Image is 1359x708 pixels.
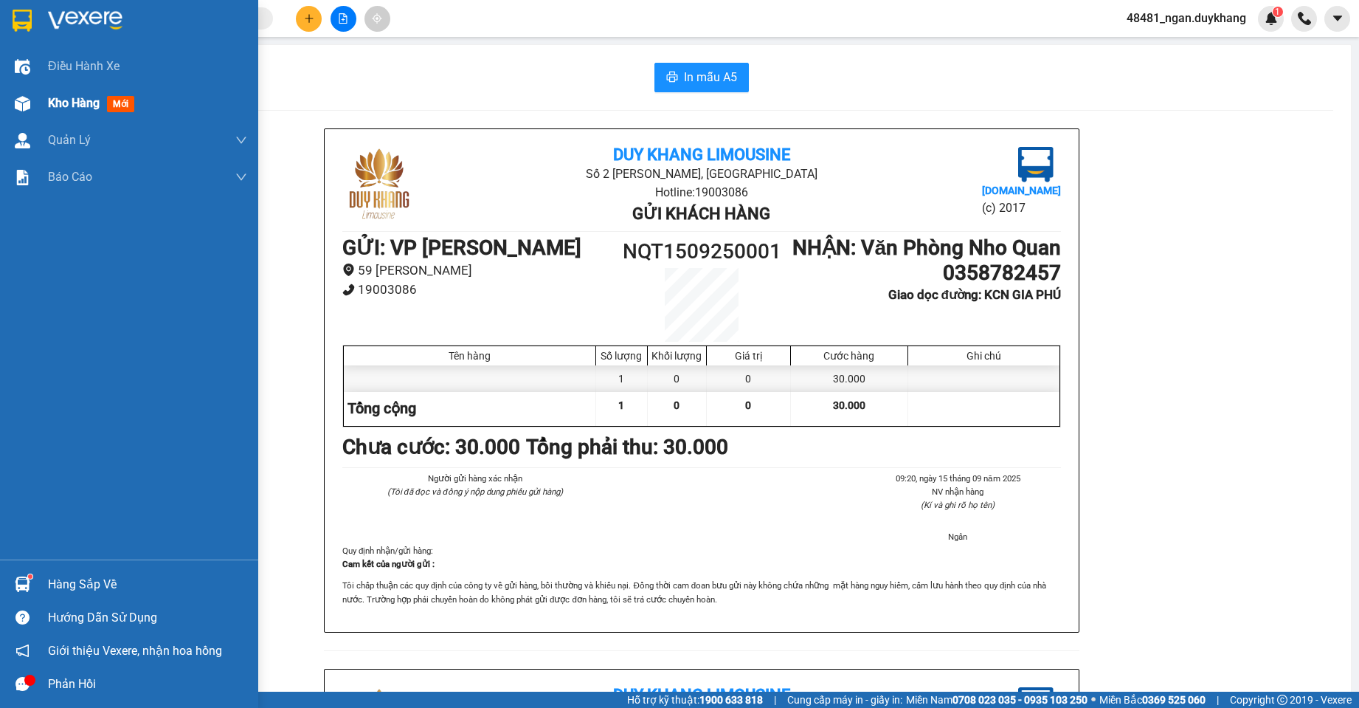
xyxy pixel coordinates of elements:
[235,134,247,146] span: down
[347,399,416,417] span: Tổng cộng
[1331,12,1344,25] span: caret-down
[526,435,728,459] b: Tổng phải thu: 30.000
[48,574,247,596] div: Hàng sắp về
[710,350,786,362] div: Giá trị
[462,165,941,183] li: Số 2 [PERSON_NAME], [GEOGRAPHIC_DATA]
[462,183,941,202] li: Hotline: 19003086
[139,76,277,94] b: Gửi khách hàng
[338,13,348,24] span: file-add
[792,236,1061,260] b: NHẬN : Văn Phòng Nho Quan
[304,13,314,24] span: plus
[48,96,100,110] span: Kho hàng
[331,6,356,32] button: file-add
[618,399,624,411] span: 1
[833,399,865,411] span: 30.000
[48,168,92,186] span: Báo cáo
[18,107,160,181] b: GỬI : VP [PERSON_NAME]
[596,365,648,392] div: 1
[707,365,791,392] div: 0
[921,500,995,510] i: (Kí và ghi rõ họ tên)
[632,205,770,223] b: Gửi khách hàng
[1115,9,1258,27] span: 48481_ngan.duykhang
[952,694,1087,706] strong: 0708 023 035 - 0935 103 250
[342,283,355,296] span: phone
[1018,147,1054,182] img: logo.jpg
[15,577,30,592] img: warehouse-icon
[1298,12,1311,25] img: phone-icon
[387,487,563,497] i: (Tôi đã đọc và đồng ý nộp dung phiếu gửi hàng)
[774,692,776,708] span: |
[342,559,435,569] strong: Cam kết của người gửi :
[906,692,1087,708] span: Miền Nam
[651,350,702,362] div: Khối lượng
[745,399,751,411] span: 0
[18,18,92,92] img: logo.jpg
[855,472,1061,485] li: 09:20, ngày 15 tháng 09 năm 2025
[613,145,790,164] b: Duy Khang Limousine
[912,350,1056,362] div: Ghi chú
[15,96,30,111] img: warehouse-icon
[48,57,120,75] span: Điều hành xe
[161,107,256,140] h1: NQT1509250001
[855,485,1061,498] li: NV nhận hàng
[674,399,679,411] span: 0
[1091,697,1096,703] span: ⚪️
[666,71,678,85] span: printer
[347,350,592,362] div: Tên hàng
[648,365,707,392] div: 0
[684,68,737,86] span: In mẫu A5
[1324,6,1350,32] button: caret-down
[600,350,643,362] div: Số lượng
[1277,695,1287,705] span: copyright
[82,36,335,55] li: Số 2 [PERSON_NAME], [GEOGRAPHIC_DATA]
[1265,12,1278,25] img: icon-new-feature
[15,611,30,625] span: question-circle
[1217,692,1219,708] span: |
[612,236,792,268] h1: NQT1509250001
[364,6,390,32] button: aim
[613,686,790,704] b: Duy Khang Limousine
[107,96,134,112] span: mới
[1142,694,1206,706] strong: 0369 525 060
[15,644,30,658] span: notification
[791,365,908,392] div: 30.000
[982,185,1061,196] b: [DOMAIN_NAME]
[699,694,763,706] strong: 1900 633 818
[342,280,612,300] li: 19003086
[15,59,30,75] img: warehouse-icon
[1273,7,1283,17] sup: 1
[48,607,247,629] div: Hướng dẫn sử dụng
[342,147,416,221] img: logo.jpg
[787,692,902,708] span: Cung cấp máy in - giấy in:
[855,530,1061,543] li: Ngân
[28,574,32,579] sup: 1
[342,261,612,281] li: 59 [PERSON_NAME]
[342,264,355,276] span: environment
[342,544,1061,606] div: Quy định nhận/gửi hàng :
[372,13,382,24] span: aim
[13,10,32,32] img: logo-vxr
[82,55,335,73] li: Hotline: 19003086
[1275,7,1280,17] span: 1
[654,63,749,92] button: printerIn mẫu A5
[1099,692,1206,708] span: Miền Bắc
[120,17,297,35] b: Duy Khang Limousine
[48,642,222,660] span: Giới thiệu Vexere, nhận hoa hồng
[235,171,247,183] span: down
[627,692,763,708] span: Hỗ trợ kỹ thuật:
[888,287,1061,302] b: Giao dọc đường: KCN GIA PHÚ
[48,673,247,695] div: Phản hồi
[342,236,581,260] b: GỬI : VP [PERSON_NAME]
[342,579,1061,605] p: Tôi chấp thuận các quy định của công ty về gửi hàng, bồi thường và khiếu nại. Đồng thời cam đoan ...
[795,350,904,362] div: Cước hàng
[15,133,30,148] img: warehouse-icon
[48,131,91,149] span: Quản Lý
[15,677,30,691] span: message
[982,199,1061,217] li: (c) 2017
[342,435,520,459] b: Chưa cước : 30.000
[296,6,322,32] button: plus
[372,472,578,485] li: Người gửi hàng xác nhận
[15,170,30,185] img: solution-icon
[792,261,1061,286] h1: 0358782457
